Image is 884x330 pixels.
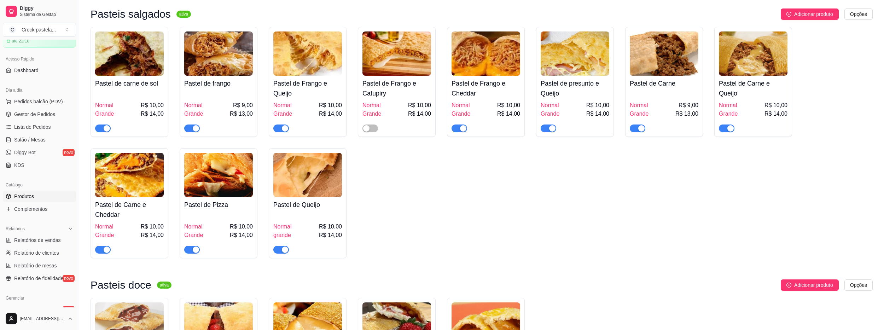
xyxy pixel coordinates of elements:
[719,101,737,110] span: Normal
[452,79,520,98] h4: Pastel de Frango e Cheddar
[362,110,381,118] span: Grande
[319,101,342,110] span: R$ 10,00
[141,110,164,118] span: R$ 14,00
[184,153,253,197] img: product-image
[781,8,839,20] button: Adicionar produto
[630,31,698,76] img: product-image
[3,109,76,120] a: Gestor de Pedidos
[452,110,470,118] span: Grande
[273,79,342,98] h4: Pastel de Frango e Queijo
[408,110,431,118] span: R$ 14,00
[95,200,164,220] h4: Pastel de Carne e Cheddar
[157,282,171,289] sup: ativa
[630,101,648,110] span: Normal
[541,31,609,76] img: product-image
[184,231,203,239] span: Grande
[184,31,253,76] img: product-image
[794,281,833,289] span: Adicionar produto
[452,101,470,110] span: Normal
[630,110,649,118] span: Grande
[630,79,698,88] h4: Pastel de Carne
[3,235,76,246] a: Relatórios de vendas
[273,222,292,231] span: Normal
[14,149,36,156] span: Diggy Bot
[14,193,34,200] span: Produtos
[764,101,787,110] span: R$ 10,00
[95,222,114,231] span: Normal
[14,205,47,213] span: Complementos
[3,160,76,171] a: KDS
[14,262,57,269] span: Relatório de mesas
[319,222,342,231] span: R$ 10,00
[184,101,203,110] span: Normal
[141,231,164,239] span: R$ 14,00
[184,222,203,231] span: Normal
[20,12,73,17] span: Sistema de Gestão
[3,203,76,215] a: Complementos
[3,134,76,145] a: Salão / Mesas
[850,10,867,18] span: Opções
[497,110,520,118] span: R$ 14,00
[719,31,787,76] img: product-image
[95,31,164,76] img: product-image
[14,67,39,74] span: Dashboard
[95,231,114,239] span: Grande
[273,153,342,197] img: product-image
[176,11,191,18] sup: ativa
[14,162,24,169] span: KDS
[3,121,76,133] a: Lista de Pedidos
[273,231,291,239] span: grande
[764,110,787,118] span: R$ 14,00
[850,281,867,289] span: Opções
[781,279,839,291] button: Adicionar produto
[541,79,609,98] h4: Pastel de presunto e Queijo
[319,231,342,239] span: R$ 14,00
[3,85,76,96] div: Dia a dia
[141,101,164,110] span: R$ 10,00
[3,247,76,259] a: Relatório de clientes
[22,26,56,33] div: Crock pastela ...
[95,79,164,88] h4: Pastel de carne de sol
[452,31,520,76] img: product-image
[6,226,25,232] span: Relatórios
[844,279,873,291] button: Opções
[362,79,431,98] h4: Pastel de Frango e Catupiry
[362,101,381,110] span: Normal
[184,200,253,210] h4: Pastel de Pizza
[95,110,114,118] span: Grande
[541,101,559,110] span: Normal
[408,101,431,110] span: R$ 10,00
[14,275,63,282] span: Relatório de fidelidade
[3,96,76,107] button: Pedidos balcão (PDV)
[14,249,59,256] span: Relatório de clientes
[91,281,151,289] h3: Pasteis doce
[3,53,76,65] div: Acesso Rápido
[719,110,738,118] span: Grande
[679,101,698,110] span: R$ 9,00
[719,79,787,98] h4: Pastel de Carne e Queijo
[14,123,51,131] span: Lista de Pedidos
[3,23,76,37] button: Select a team
[14,98,63,105] span: Pedidos balcão (PDV)
[141,222,164,231] span: R$ 10,00
[273,101,292,110] span: Normal
[273,110,292,118] span: Grande
[3,179,76,191] div: Catálogo
[3,260,76,271] a: Relatório de mesas
[3,191,76,202] a: Produtos
[184,79,253,88] h4: Pastel de frango
[14,237,61,244] span: Relatórios de vendas
[14,111,55,118] span: Gestor de Pedidos
[319,110,342,118] span: R$ 14,00
[586,110,609,118] span: R$ 14,00
[12,38,29,44] article: até 22/10
[95,153,164,197] img: product-image
[230,222,253,231] span: R$ 10,00
[844,8,873,20] button: Opções
[14,136,46,143] span: Salão / Mesas
[3,310,76,327] button: [EMAIL_ADDRESS][DOMAIN_NAME]
[233,101,253,110] span: R$ 9,00
[9,26,16,33] span: C
[3,65,76,76] a: Dashboard
[14,306,44,313] span: Entregadores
